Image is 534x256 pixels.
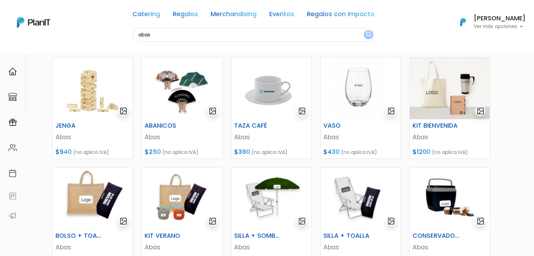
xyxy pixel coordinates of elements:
[319,122,375,129] h6: VASO
[173,11,198,20] a: Regalos
[321,168,401,229] img: thumb_Captura_de_pantalla_2025-09-15_124154.png
[251,149,288,156] span: (no aplica IVA)
[409,57,490,159] a: gallery-light KIT BIENVENIDA Abas $1200 (no aplica IVA)
[366,32,371,38] img: search_button-432b6d5273f82d61273b3651a40e1bd1b912527efae98b1b7a1b2c0702e16a8d.svg
[140,122,196,129] h6: ABANICOS
[451,13,526,31] button: PlanIt Logo [PERSON_NAME] Ver más opciones
[132,28,375,42] input: Buscá regalos, desayunos, y más
[8,211,17,220] img: partners-52edf745621dab592f3b2c58e3bca9d71375a7ef29c3b500c9f145b62cc070d4.svg
[55,243,130,252] p: Abas
[408,122,464,129] h6: KIT BIENVENIDA
[73,149,109,156] span: (no aplica IVA)
[269,11,294,20] a: Eventos
[387,217,395,225] img: gallery-light
[55,148,72,156] span: $940
[53,58,133,119] img: thumb_Captura_de_pantalla_2023-09-20_164420.jpg
[145,133,219,142] p: Abas
[51,232,107,240] h6: BOLSO + TOALLA
[474,24,526,29] p: Ver más opciones
[474,15,526,22] h6: [PERSON_NAME]
[321,58,401,119] img: thumb_Captura_de_pantalla_2025-05-19_155642.png
[413,148,430,156] span: $1200
[8,169,17,177] img: calendar-87d922413cdce8b2cf7b7f5f62616a5cf9e4887200fb71536465627b3292af00.svg
[323,148,339,156] span: $430
[211,11,257,20] a: Merchandising
[52,57,133,159] a: gallery-light JENGA Abas $940 (no aplica IVA)
[142,168,222,229] img: thumb_Captura_de_pantalla_2025-09-15_123031.png
[387,107,395,115] img: gallery-light
[8,93,17,101] img: marketplace-4ceaa7011d94191e9ded77b95e3339b90024bf715f7c57f8cf31f2d8c509eaba.svg
[119,217,127,225] img: gallery-light
[410,58,490,119] img: thumb_ChatGPT_Image_30_jun_2025__12_13_10.png
[209,107,217,115] img: gallery-light
[319,232,375,240] h6: SILLA + TOALLA
[145,243,219,252] p: Abas
[51,122,107,129] h6: JENGA
[234,243,309,252] p: Abas
[234,148,250,156] span: $390
[8,67,17,76] img: home-e721727adea9d79c4d83392d1f703f7f8bce08238fde08b1acbfd93340b81755.svg
[413,243,487,252] p: Abas
[132,11,160,20] a: Catering
[141,57,222,159] a: gallery-light ABANICOS Abas $250 (no aplica IVA)
[231,168,311,229] img: thumb_Captura_de_pantalla_2025-09-15_123502.png
[230,122,285,129] h6: TAZA CAFÉ
[142,58,222,119] img: thumb_Captura_de_pantalla_2025-09-23_102305.png
[230,232,285,240] h6: SILLA + SOMBRILLA
[455,14,471,30] img: PlanIt Logo
[8,118,17,127] img: campaigns-02234683943229c281be62815700db0a1741e53638e28bf9629b52c665b00959.svg
[53,168,133,229] img: thumb_Captura_de_pantalla_2025-09-15_104901.png
[140,232,196,240] h6: KIT VERANO
[298,107,306,115] img: gallery-light
[298,217,306,225] img: gallery-light
[432,149,468,156] span: (no aplica IVA)
[408,232,464,240] h6: CONSERVADORA + PICADA
[307,11,375,20] a: Regalos con Impacto
[476,107,484,115] img: gallery-light
[410,168,490,229] img: thumb_Captura_de_pantalla_2025-09-15_133136.png
[162,149,198,156] span: (no aplica IVA)
[323,133,398,142] p: Abas
[119,107,127,115] img: gallery-light
[320,57,401,159] a: gallery-light VASO Abas $430 (no aplica IVA)
[231,58,311,119] img: thumb_84A6C4D3-5F4B-4AC5-9AE4-718D15AD2916.jpeg
[341,149,377,156] span: (no aplica IVA)
[8,192,17,200] img: feedback-78b5a0c8f98aac82b08bfc38622c3050aee476f2c9584af64705fc4e61158814.svg
[231,57,312,159] a: gallery-light TAZA CAFÉ Abas $390 (no aplica IVA)
[323,243,398,252] p: Abas
[234,133,309,142] p: Abas
[413,133,487,142] p: Abas
[36,7,101,20] div: ¿Necesitás ayuda?
[476,217,484,225] img: gallery-light
[209,217,217,225] img: gallery-light
[17,17,50,28] img: PlanIt Logo
[8,143,17,152] img: people-662611757002400ad9ed0e3c099ab2801c6687ba6c219adb57efc949bc21e19d.svg
[55,133,130,142] p: Abas
[145,148,161,156] span: $250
